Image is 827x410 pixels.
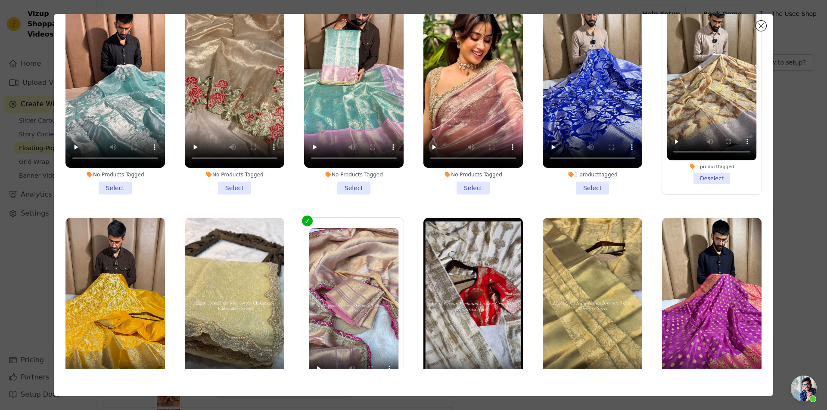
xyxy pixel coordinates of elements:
[185,171,284,178] div: No Products Tagged
[304,171,404,178] div: No Products Tagged
[543,171,642,178] div: 1 product tagged
[423,171,523,178] div: No Products Tagged
[667,163,757,170] div: 1 product tagged
[791,376,817,401] a: Open chat
[65,171,165,178] div: No Products Tagged
[756,21,766,31] button: Close modal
